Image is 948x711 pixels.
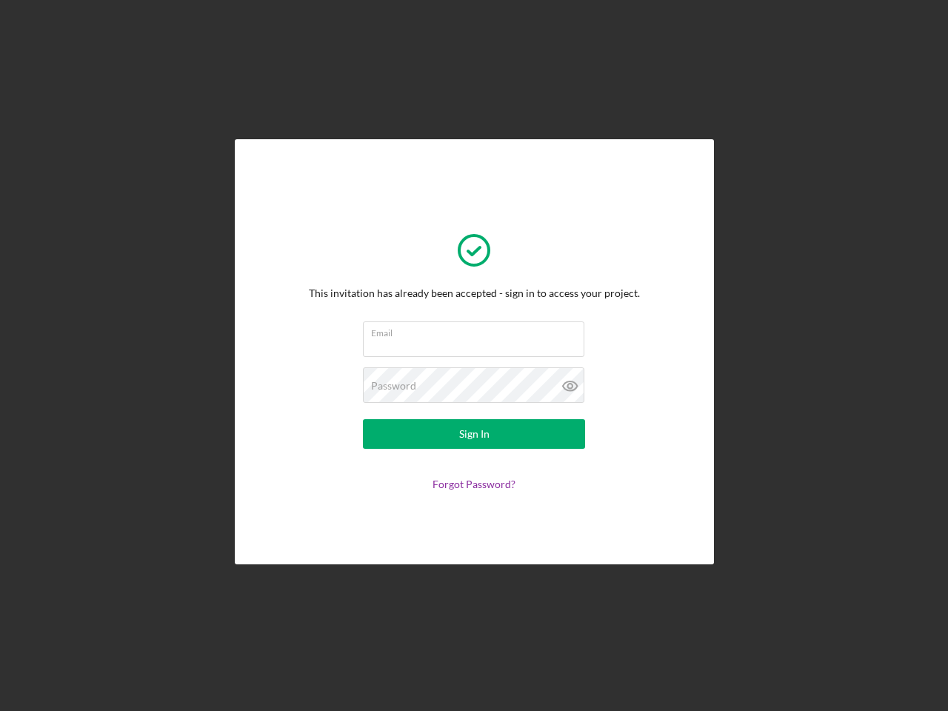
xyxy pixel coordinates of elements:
div: Sign In [459,419,490,449]
label: Password [371,380,416,392]
div: This invitation has already been accepted - sign in to access your project. [309,287,640,299]
a: Forgot Password? [433,478,515,490]
button: Sign In [363,419,585,449]
label: Email [371,322,584,338]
